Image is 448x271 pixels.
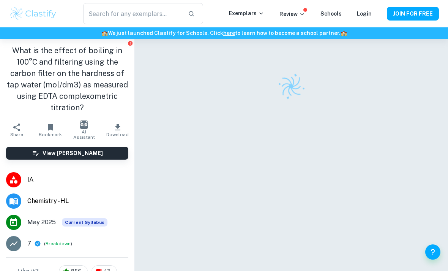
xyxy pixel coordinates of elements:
[357,11,372,17] a: Login
[6,147,128,160] button: View [PERSON_NAME]
[106,132,129,137] span: Download
[44,240,72,247] span: ( )
[425,244,440,260] button: Help and Feedback
[27,175,128,184] span: IA
[320,11,342,17] a: Schools
[43,149,103,157] h6: View [PERSON_NAME]
[27,218,56,227] span: May 2025
[62,218,107,227] div: This exemplar is based on the current syllabus. Feel free to refer to it for inspiration/ideas wh...
[341,30,347,36] span: 🏫
[27,239,31,248] p: 7
[127,40,133,46] button: Report issue
[2,29,446,37] h6: We just launched Clastify for Schools. Click to learn how to become a school partner.
[273,68,309,105] img: Clastify logo
[387,7,439,21] button: JOIN FOR FREE
[62,218,107,227] span: Current Syllabus
[229,9,264,17] p: Exemplars
[10,132,23,137] span: Share
[279,10,305,18] p: Review
[39,132,62,137] span: Bookmark
[83,3,182,24] input: Search for any exemplars...
[223,30,235,36] a: here
[72,129,96,140] span: AI Assistant
[27,197,128,206] span: Chemistry - HL
[101,119,135,141] button: Download
[9,6,57,21] img: Clastify logo
[101,30,108,36] span: 🏫
[6,45,128,113] h1: What is the effect of boiling in 100°C and filtering using the carbon filter on the hardness of t...
[80,120,88,129] img: AI Assistant
[34,119,68,141] button: Bookmark
[67,119,101,141] button: AI Assistant
[46,240,71,247] button: Breakdown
